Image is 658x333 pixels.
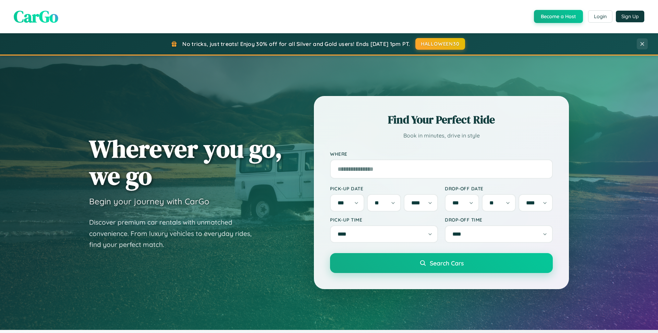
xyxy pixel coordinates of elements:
[430,259,464,267] span: Search Cars
[89,135,282,189] h1: Wherever you go, we go
[415,38,465,50] button: HALLOWEEN30
[445,186,553,191] label: Drop-off Date
[330,131,553,141] p: Book in minutes, drive in style
[89,217,260,250] p: Discover premium car rentals with unmatched convenience. From luxury vehicles to everyday rides, ...
[330,112,553,127] h2: Find Your Perfect Ride
[445,217,553,223] label: Drop-off Time
[616,11,644,22] button: Sign Up
[330,151,553,157] label: Where
[14,5,58,28] span: CarGo
[330,253,553,273] button: Search Cars
[534,10,583,23] button: Become a Host
[89,196,209,206] h3: Begin your journey with CarGo
[330,217,438,223] label: Pick-up Time
[330,186,438,191] label: Pick-up Date
[588,10,612,23] button: Login
[182,40,410,47] span: No tricks, just treats! Enjoy 30% off for all Silver and Gold users! Ends [DATE] 1pm PT.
